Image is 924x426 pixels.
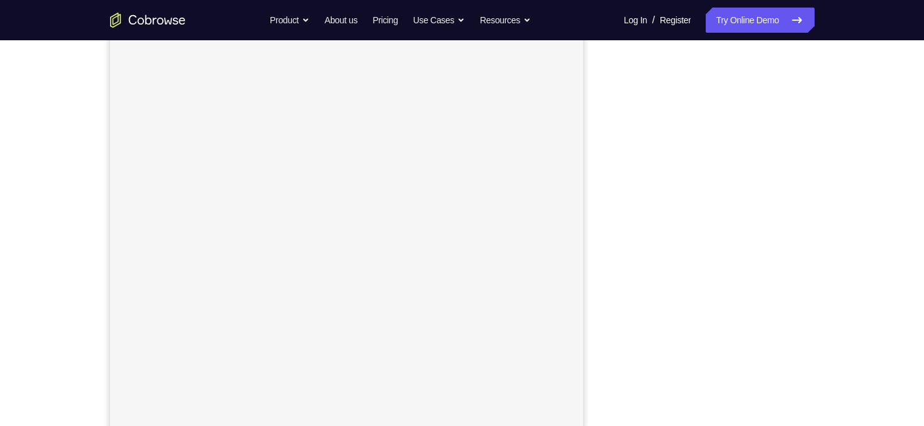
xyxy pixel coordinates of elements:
[110,13,186,28] a: Go to the home page
[652,13,655,28] span: /
[372,8,398,33] a: Pricing
[270,8,309,33] button: Product
[624,8,647,33] a: Log In
[413,8,465,33] button: Use Cases
[660,8,691,33] a: Register
[706,8,814,33] a: Try Online Demo
[325,8,357,33] a: About us
[480,8,531,33] button: Resources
